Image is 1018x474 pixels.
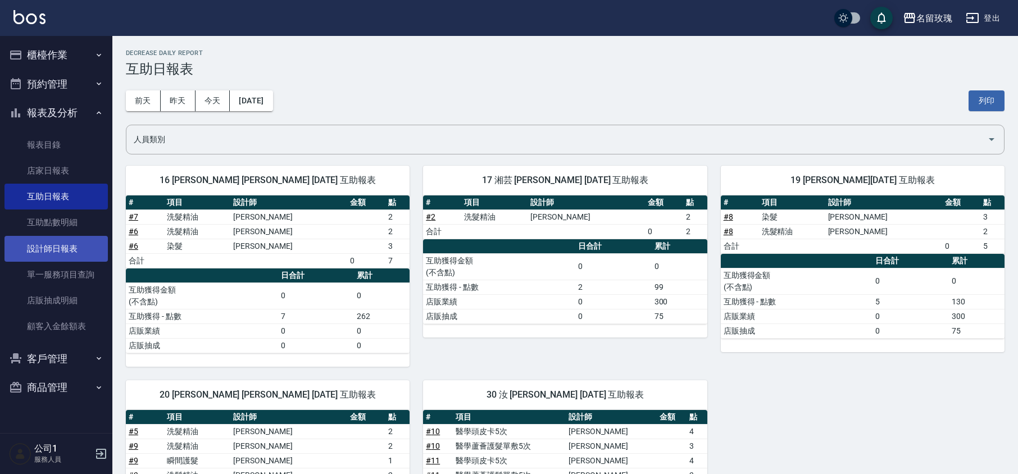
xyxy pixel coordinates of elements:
td: 醫學頭皮卡5次 [453,424,566,439]
td: 75 [652,309,707,323]
td: 洗髮精油 [164,209,230,224]
th: # [126,195,164,210]
th: # [126,410,164,425]
th: 金額 [657,410,687,425]
a: #11 [426,456,440,465]
td: [PERSON_NAME] [528,209,645,224]
input: 人員名稱 [131,130,983,149]
th: # [423,410,453,425]
td: 4 [687,424,707,439]
td: 0 [652,253,707,280]
th: 點 [385,195,410,210]
button: 客戶管理 [4,344,108,373]
td: 7 [385,253,410,268]
td: 5 [980,239,1005,253]
td: 3 [980,209,1005,224]
a: 互助點數明細 [4,209,108,235]
a: #7 [129,212,138,221]
td: 店販抽成 [126,338,278,353]
td: [PERSON_NAME] [230,424,348,439]
span: 17 湘芸 [PERSON_NAME] [DATE] 互助報表 [437,175,693,186]
th: 日合計 [575,239,652,254]
td: 0 [645,224,683,239]
td: 2 [385,424,410,439]
button: Open [983,130,1001,148]
td: 0 [354,323,410,338]
td: 0 [942,239,980,253]
span: 16 [PERSON_NAME] [PERSON_NAME] [DATE] 互助報表 [139,175,396,186]
td: 130 [949,294,1005,309]
th: 項目 [164,410,230,425]
td: 0 [575,253,652,280]
th: 項目 [461,195,528,210]
td: 0 [354,282,410,309]
td: [PERSON_NAME] [230,224,348,239]
a: 店家日報表 [4,158,108,184]
th: # [423,195,461,210]
td: 0 [872,323,949,338]
td: 2 [385,224,410,239]
span: 19 [PERSON_NAME][DATE] 互助報表 [734,175,991,186]
button: 商品管理 [4,373,108,402]
td: 0 [278,282,355,309]
td: 店販抽成 [721,323,873,338]
table: a dense table [721,254,1005,339]
h3: 互助日報表 [126,61,1005,77]
a: 顧客入金餘額表 [4,313,108,339]
a: #6 [129,227,138,236]
td: 5 [872,294,949,309]
button: 名留玫瑰 [898,7,957,30]
td: [PERSON_NAME] [230,239,348,253]
th: 設計師 [528,195,645,210]
td: 0 [949,268,1005,294]
td: 合計 [126,253,164,268]
table: a dense table [126,195,410,268]
td: 300 [652,294,707,309]
a: #8 [724,212,733,221]
th: 點 [980,195,1005,210]
td: 洗髮精油 [461,209,528,224]
td: 0 [278,323,355,338]
td: 0 [575,294,652,309]
a: #6 [129,241,138,250]
td: [PERSON_NAME] [566,453,657,468]
td: 2 [575,280,652,294]
th: 金額 [645,195,683,210]
button: save [870,7,893,29]
th: 點 [683,195,707,210]
button: [DATE] [230,90,272,111]
th: 點 [687,410,707,425]
h2: Decrease Daily Report [126,49,1005,57]
td: 0 [872,309,949,323]
a: 單一服務項目查詢 [4,262,108,288]
td: 染髮 [759,209,825,224]
th: 日合計 [278,268,355,283]
td: 醫學蘆薈護髮單敷5次 [453,439,566,453]
th: 金額 [347,410,385,425]
a: #5 [129,427,138,436]
p: 服務人員 [34,454,92,464]
a: #10 [426,427,440,436]
td: 0 [575,309,652,323]
table: a dense table [126,268,410,353]
button: 預約管理 [4,70,108,99]
td: 互助獲得 - 點數 [423,280,575,294]
td: [PERSON_NAME] [230,439,348,453]
td: 店販業績 [126,323,278,338]
td: 7 [278,309,355,323]
a: #9 [129,456,138,465]
td: 300 [949,309,1005,323]
td: 0 [354,338,410,353]
td: [PERSON_NAME] [825,224,943,239]
th: 項目 [453,410,566,425]
a: 報表目錄 [4,132,108,158]
td: [PERSON_NAME] [566,424,657,439]
table: a dense table [423,195,707,239]
img: Person [9,443,31,465]
td: [PERSON_NAME] [230,453,348,468]
h5: 公司1 [34,443,92,454]
td: 醫學頭皮卡5次 [453,453,566,468]
td: 互助獲得金額 (不含點) [126,282,278,309]
a: #10 [426,441,440,450]
table: a dense table [721,195,1005,254]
